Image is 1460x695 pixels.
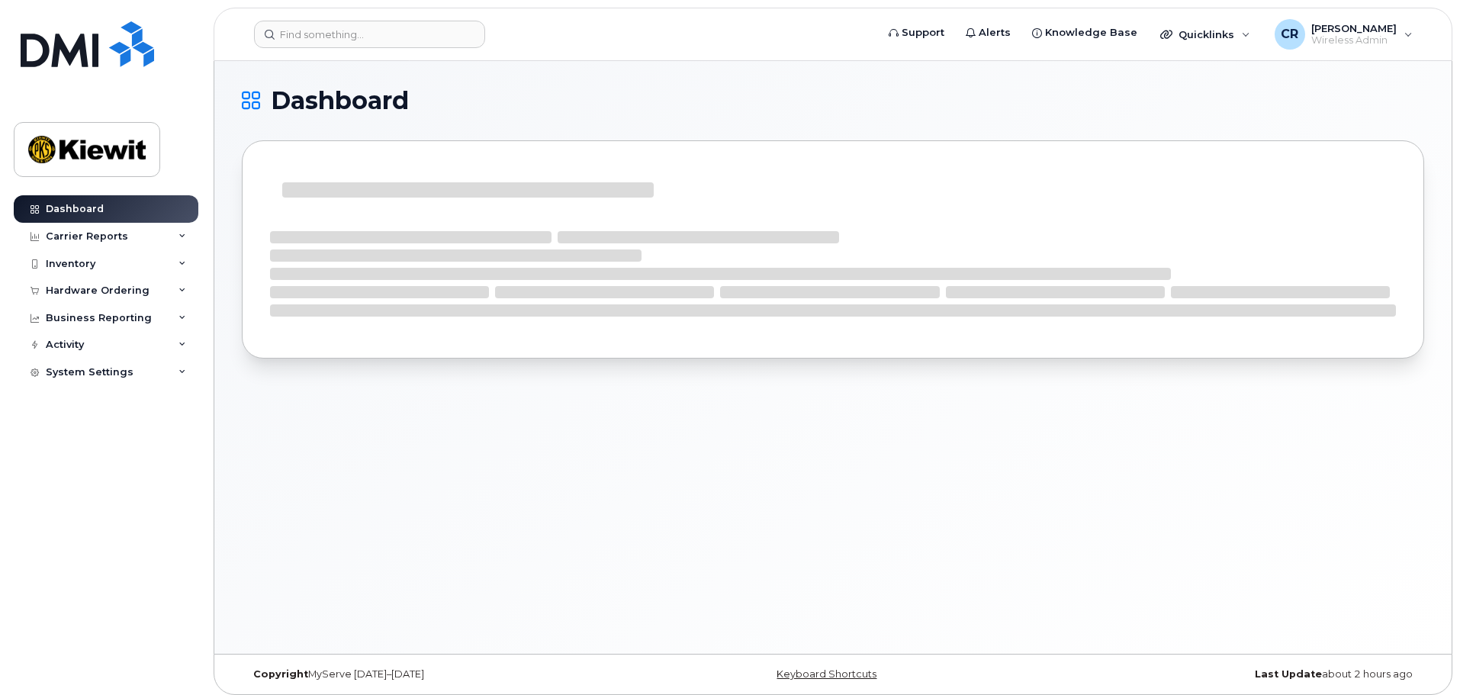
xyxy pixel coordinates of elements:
[777,668,876,680] a: Keyboard Shortcuts
[253,668,308,680] strong: Copyright
[1255,668,1322,680] strong: Last Update
[242,668,636,681] div: MyServe [DATE]–[DATE]
[271,89,409,112] span: Dashboard
[1030,668,1424,681] div: about 2 hours ago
